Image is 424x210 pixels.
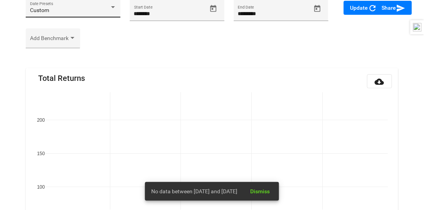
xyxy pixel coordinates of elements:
button: Share [376,1,412,15]
span: Custom [30,7,49,13]
span: Share [382,5,406,11]
span: Dismiss [250,188,270,194]
span: No data between [DATE] and [DATE] [151,187,237,195]
mat-card-title: Total Returns [38,74,85,82]
button: Open calendar [311,2,324,16]
span: Update [350,5,377,11]
mat-icon: send [396,3,406,13]
button: Dismiss [244,184,276,198]
button: Open calendar [207,2,220,16]
mat-icon: refresh [368,3,377,13]
mat-icon: cloud_download [375,77,384,86]
button: Update [344,1,383,15]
